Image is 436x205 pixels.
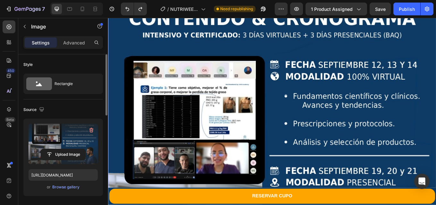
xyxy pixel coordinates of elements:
span: Need republishing [220,6,253,12]
p: 7 [42,5,45,13]
p: Advanced [63,39,85,46]
div: Open Intercom Messenger [414,174,430,189]
div: 450 [6,68,15,73]
div: Source [23,106,46,114]
div: Style [23,62,33,67]
div: Rectangle [55,76,94,91]
iframe: Design area [108,18,436,205]
span: Save [375,6,386,12]
button: Upload Image [41,149,86,160]
button: Browse gallery [52,184,80,190]
button: 7 [3,3,48,15]
span: or [47,183,51,191]
div: Browse gallery [52,184,80,190]
button: 1 product assigned [306,3,367,15]
span: / [167,6,169,12]
span: NUTRIWEEKEND FINAL [170,6,198,12]
span: 1 product assigned [311,6,353,12]
p: Image [31,23,86,30]
input: https://example.com/image.jpg [29,169,98,181]
div: Undo/Redo [121,3,147,15]
button: Publish [393,3,420,15]
div: Publish [399,6,415,12]
div: Beta [5,117,15,122]
p: Settings [32,39,50,46]
button: Save [370,3,391,15]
